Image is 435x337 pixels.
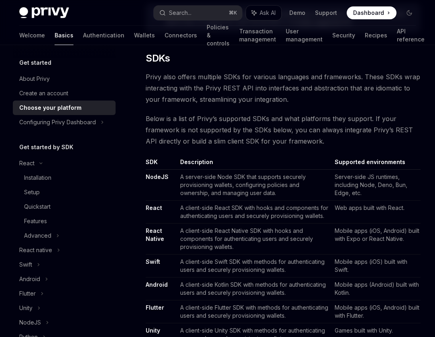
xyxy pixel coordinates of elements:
a: Android [146,281,168,288]
th: Supported environments [331,158,421,170]
a: Unity [146,327,160,334]
div: NodeJS [19,318,41,327]
div: Advanced [24,231,51,240]
div: Create an account [19,88,68,98]
a: NodeJS [146,173,169,181]
a: Flutter [146,304,164,311]
h5: Get started by SDK [19,142,73,152]
td: Server-side JS runtimes, including Node, Deno, Bun, Edge, etc. [331,169,421,200]
div: Flutter [19,289,36,298]
a: Basics [55,26,73,45]
a: Features [13,214,116,228]
a: Setup [13,185,116,199]
th: Description [177,158,332,170]
img: dark logo [19,7,69,18]
div: Installation [24,173,51,183]
div: Unity [19,303,33,313]
button: Search...⌘K [154,6,242,20]
div: Choose your platform [19,103,81,113]
span: Below is a list of Privy’s supported SDKs and what platforms they support. If your framework is n... [146,113,421,147]
a: Swift [146,258,160,265]
td: Mobile apps (iOS, Android) built with Expo or React Native. [331,223,421,254]
td: A client-side React SDK with hooks and components for authenticating users and securely provision... [177,200,332,223]
td: A server-side Node SDK that supports securely provisioning wallets, configuring policies and owne... [177,169,332,200]
a: Policies & controls [207,26,230,45]
a: Welcome [19,26,45,45]
div: Android [19,274,40,284]
div: Search... [169,8,191,18]
a: Create an account [13,86,116,101]
td: A client-side Kotlin SDK with methods for authenticating users and securely provisioning wallets. [177,277,332,300]
a: React [146,204,162,212]
td: Web apps built with React. [331,200,421,223]
span: Ask AI [260,9,276,17]
div: About Privy [19,74,50,84]
span: ⌘ K [229,10,237,16]
a: Quickstart [13,199,116,214]
a: Installation [13,171,116,185]
span: Dashboard [353,9,384,17]
div: Setup [24,187,40,197]
h5: Get started [19,58,51,68]
div: Swift [19,260,32,269]
div: React native [19,245,52,255]
a: React Native [146,227,164,242]
a: API reference [397,26,425,45]
td: Mobile apps (iOS) built with Swift. [331,254,421,277]
a: Security [332,26,355,45]
td: A client-side Swift SDK with methods for authenticating users and securely provisioning wallets. [177,254,332,277]
a: Transaction management [239,26,276,45]
a: Authentication [83,26,124,45]
td: A client-side React Native SDK with hooks and components for authenticating users and securely pr... [177,223,332,254]
th: SDK [146,158,177,170]
span: SDKs [146,52,170,65]
td: A client-side Flutter SDK with methods for authenticating users and securely provisioning wallets. [177,300,332,323]
div: Quickstart [24,202,51,212]
a: Support [315,9,337,17]
a: Wallets [134,26,155,45]
button: Ask AI [246,6,281,20]
a: About Privy [13,72,116,86]
div: React [19,158,35,168]
button: Toggle dark mode [403,6,416,19]
div: Features [24,216,47,226]
a: Connectors [165,26,197,45]
span: Privy also offers multiple SDKs for various languages and frameworks. These SDKs wrap interacting... [146,71,421,105]
a: Dashboard [347,6,396,19]
a: Choose your platform [13,101,116,115]
td: Mobile apps (Android) built with Kotlin. [331,277,421,300]
a: Demo [289,9,305,17]
a: Recipes [365,26,387,45]
td: Mobile apps (iOS, Android) built with Flutter. [331,300,421,323]
div: Configuring Privy Dashboard [19,117,96,127]
a: User management [286,26,323,45]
